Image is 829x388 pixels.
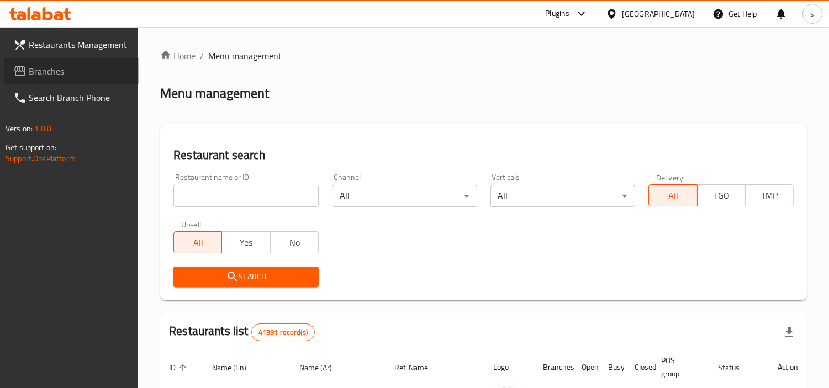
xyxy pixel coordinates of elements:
a: Search Branch Phone [4,84,139,111]
span: All [653,188,693,204]
div: Plugins [545,7,569,20]
span: Branches [29,65,130,78]
span: Yes [226,235,266,251]
label: Upsell [181,220,202,228]
button: No [270,231,319,253]
a: Restaurants Management [4,31,139,58]
h2: Restaurants list [169,323,315,341]
a: Branches [4,58,139,84]
span: Menu management [208,49,282,62]
div: All [490,185,636,207]
h2: Menu management [160,84,269,102]
div: Total records count [251,323,315,341]
h2: Restaurant search [173,147,794,163]
th: Busy [599,350,626,384]
nav: breadcrumb [160,49,807,62]
span: POS group [661,354,696,380]
button: All [173,231,222,253]
th: Closed [626,350,652,384]
button: TGO [697,184,746,206]
span: 41391 record(s) [252,327,314,338]
th: Open [573,350,599,384]
th: Logo [484,350,534,384]
div: Export file [776,319,802,346]
div: All [332,185,477,207]
span: All [178,235,218,251]
span: Name (Ar) [300,361,347,374]
span: TMP [750,188,789,204]
span: Search [182,270,310,284]
span: ID [169,361,190,374]
span: 1.0.0 [34,121,51,136]
span: s [810,8,814,20]
a: Home [160,49,196,62]
span: Name (En) [212,361,261,374]
span: Ref. Name [394,361,442,374]
button: Search [173,267,319,287]
button: Yes [221,231,270,253]
div: [GEOGRAPHIC_DATA] [622,8,695,20]
th: Action [769,350,807,384]
span: TGO [702,188,741,204]
span: Get support on: [6,140,56,155]
span: No [275,235,314,251]
input: Search for restaurant name or ID.. [173,185,319,207]
button: All [648,184,697,206]
span: Search Branch Phone [29,91,130,104]
th: Branches [534,350,573,384]
li: / [200,49,204,62]
label: Delivery [656,173,684,181]
button: TMP [745,184,794,206]
a: Support.OpsPlatform [6,151,76,166]
span: Status [718,361,754,374]
span: Restaurants Management [29,38,130,51]
span: Version: [6,121,33,136]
